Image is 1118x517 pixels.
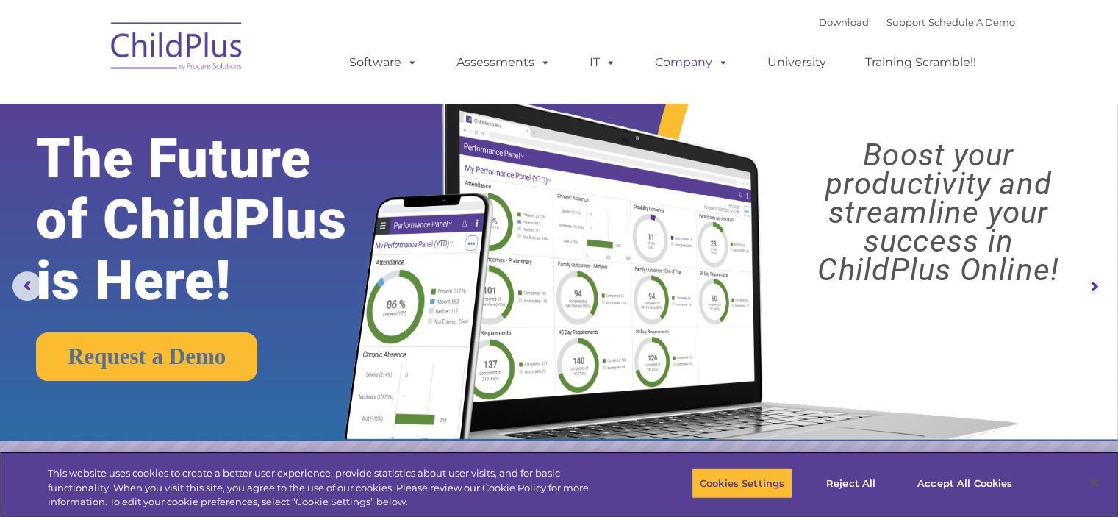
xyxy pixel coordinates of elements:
[692,468,792,499] button: Cookies Settings
[805,468,897,499] button: Reject All
[442,48,565,77] a: Assessments
[204,157,267,168] span: Phone number
[850,48,991,77] a: Training Scramble!!
[819,16,869,28] a: Download
[48,466,615,510] div: This website uses cookies to create a better user experience, provide statistics about user visit...
[334,48,432,77] a: Software
[773,140,1104,284] rs-layer: Boost your productivity and streamline your success in ChildPlus Online!
[753,48,841,77] a: University
[1078,467,1111,499] button: Close
[928,16,1015,28] a: Schedule A Demo
[819,16,1015,28] font: |
[204,97,249,108] span: Last name
[640,48,743,77] a: Company
[575,48,631,77] a: IT
[36,128,393,311] rs-layer: The Future of ChildPlus is Here!
[36,332,257,381] a: Request a Demo
[886,16,925,28] a: Support
[104,12,251,85] img: ChildPlus by Procare Solutions
[909,468,1020,499] button: Accept All Cookies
